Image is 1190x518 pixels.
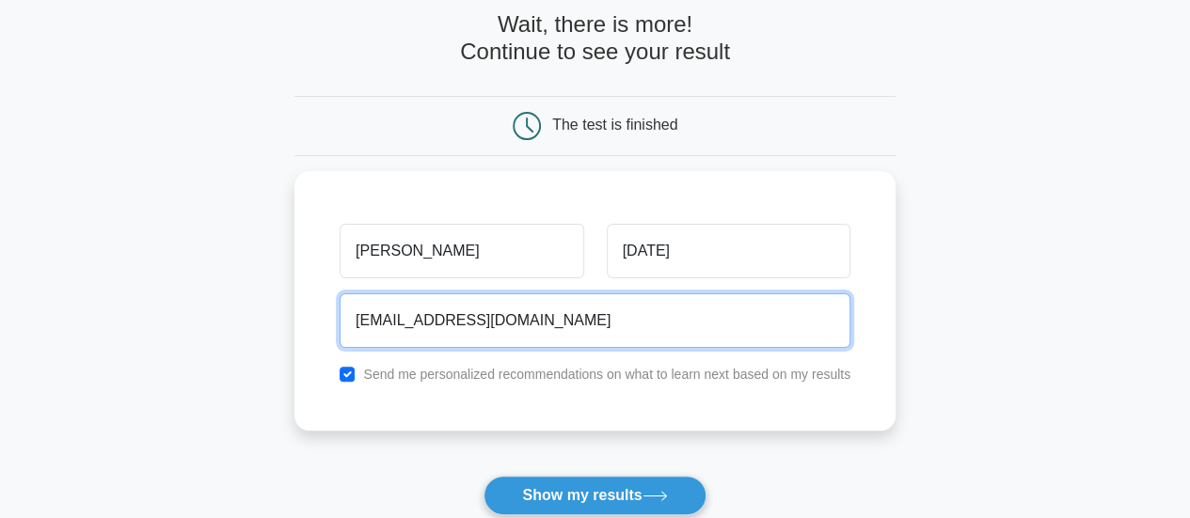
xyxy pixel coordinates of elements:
[363,367,850,382] label: Send me personalized recommendations on what to learn next based on my results
[340,224,583,278] input: First name
[484,476,706,515] button: Show my results
[607,224,850,278] input: Last name
[552,117,677,133] div: The test is finished
[294,11,896,66] h4: Wait, there is more! Continue to see your result
[340,293,850,348] input: Email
